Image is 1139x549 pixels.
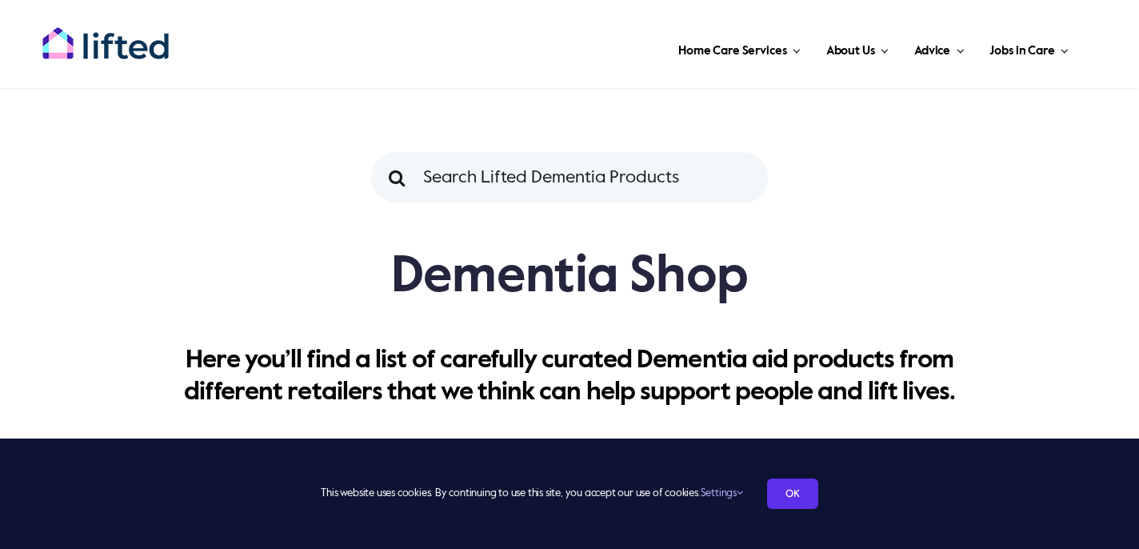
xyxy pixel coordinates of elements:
span: Jobs in Care [989,38,1054,64]
a: Advice [909,24,969,72]
a: lifted-logo [42,26,170,42]
a: Jobs in Care [985,24,1073,72]
a: About Us [821,24,893,72]
input: Search Lifted Dementia Products [371,152,768,203]
span: This website uses cookies. By continuing to use this site, you accept our use of cookies. [321,481,742,507]
span: Advice [914,38,950,64]
nav: Main Menu [221,24,1073,72]
h1: Dementia Shop [42,245,1097,309]
a: Home Care Services [673,24,805,72]
p: Here you’ll find a list of carefully curated Dementia aid products from different retailers that ... [151,344,988,409]
a: OK [767,479,818,509]
a: Settings [701,488,743,499]
span: Home Care Services [678,38,786,64]
input: Search [371,152,422,203]
span: About Us [826,38,875,64]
